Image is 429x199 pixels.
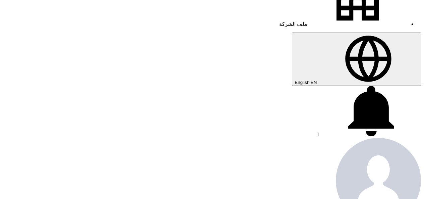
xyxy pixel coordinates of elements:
span: 1 [317,132,319,137]
button: English EN [292,33,421,86]
a: ملف الشركة [279,21,408,27]
span: EN [311,80,317,85]
span: English [295,80,309,85]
